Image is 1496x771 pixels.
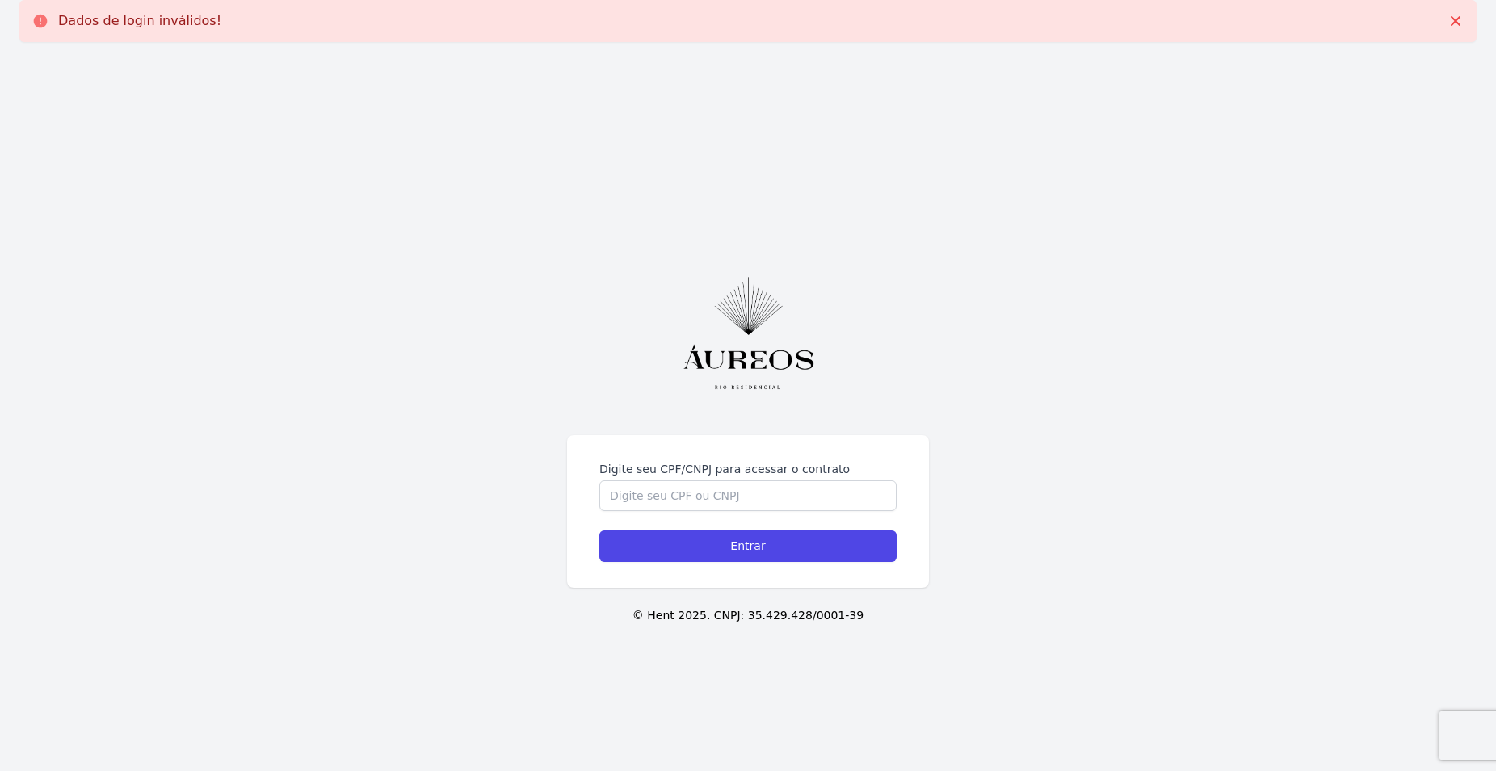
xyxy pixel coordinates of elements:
input: Entrar [599,530,897,562]
p: Dados de login inválidos! [58,13,221,29]
p: © Hent 2025. CNPJ: 35.429.428/0001-39 [26,607,1470,624]
img: Vertical_Preto@4x.png [659,257,837,409]
input: Digite seu CPF ou CNPJ [599,480,897,511]
label: Digite seu CPF/CNPJ para acessar o contrato [599,461,897,477]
